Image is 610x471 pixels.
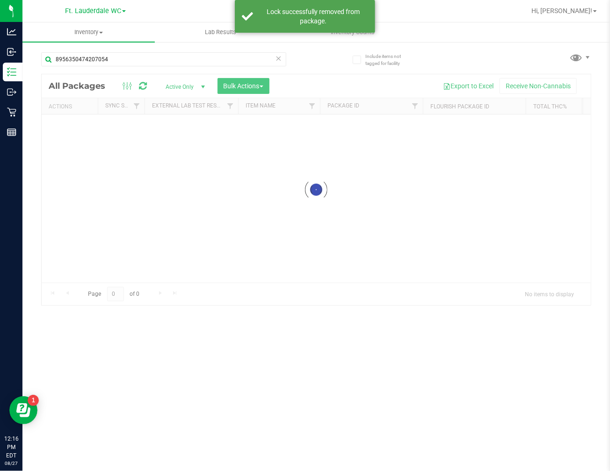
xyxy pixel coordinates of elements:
a: Inventory [22,22,155,42]
span: Include items not tagged for facility [365,53,412,67]
span: Inventory [22,28,155,36]
span: Ft. Lauderdale WC [65,7,121,15]
span: Clear [276,52,282,64]
inline-svg: Retail [7,107,16,117]
span: Lab Results [192,28,249,36]
iframe: Resource center unread badge [28,395,39,406]
inline-svg: Analytics [7,27,16,36]
div: Lock successfully removed from package. [258,7,368,26]
a: Lab Results [155,22,287,42]
input: Search Package ID, Item Name, SKU, Lot or Part Number... [41,52,286,66]
inline-svg: Inbound [7,47,16,57]
inline-svg: Outbound [7,87,16,97]
span: Hi, [PERSON_NAME]! [531,7,592,14]
p: 08/27 [4,460,18,467]
iframe: Resource center [9,396,37,424]
p: 12:16 PM EDT [4,435,18,460]
inline-svg: Reports [7,128,16,137]
inline-svg: Inventory [7,67,16,77]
